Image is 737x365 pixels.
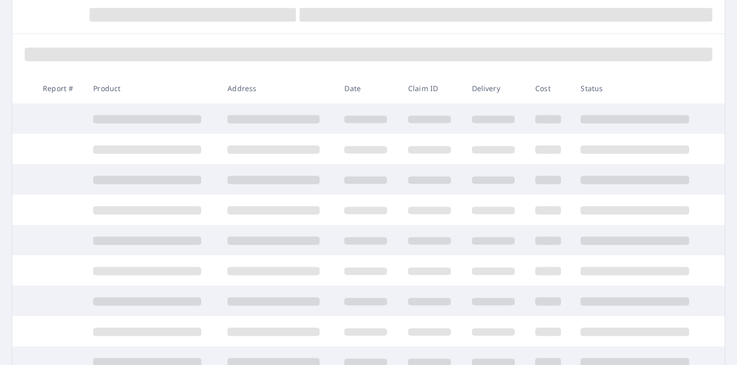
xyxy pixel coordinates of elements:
th: Product [85,73,219,103]
th: Date [336,73,400,103]
th: Report # [34,73,85,103]
th: Claim ID [400,73,464,103]
th: Address [219,73,336,103]
th: Cost [527,73,572,103]
th: Status [572,73,707,103]
th: Delivery [464,73,528,103]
